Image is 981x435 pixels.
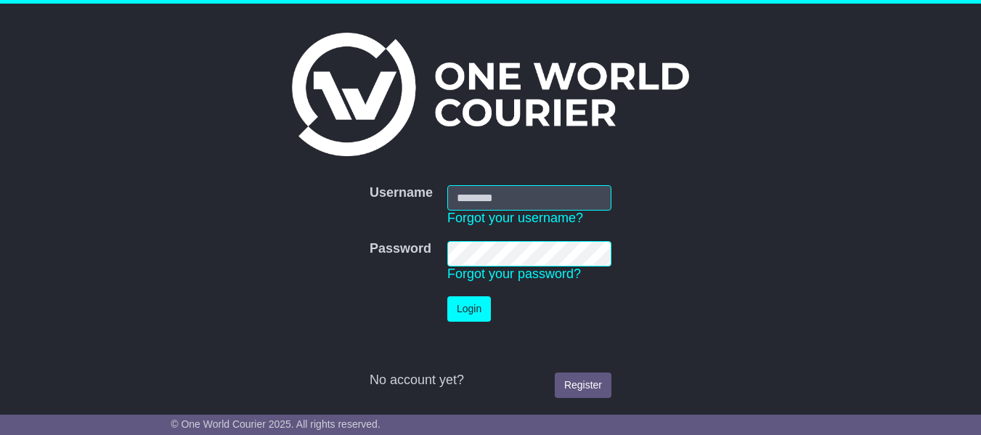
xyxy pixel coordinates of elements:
a: Register [555,373,611,398]
span: © One World Courier 2025. All rights reserved. [171,418,380,430]
a: Forgot your password? [447,267,581,281]
a: Forgot your username? [447,211,583,225]
button: Login [447,296,491,322]
img: One World [292,33,688,156]
label: Username [370,185,433,201]
label: Password [370,241,431,257]
div: No account yet? [370,373,611,389]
